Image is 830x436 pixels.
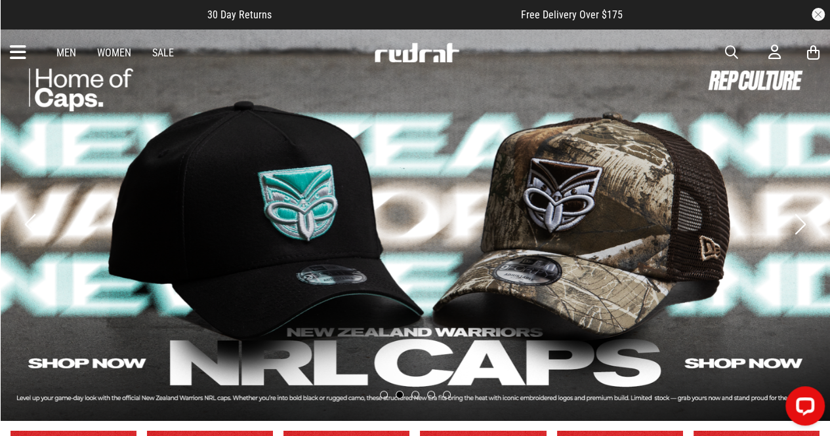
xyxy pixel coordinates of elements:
[56,47,76,59] a: Men
[791,210,809,239] button: Next slide
[152,47,174,59] a: Sale
[207,9,272,21] span: 30 Day Returns
[97,47,131,59] a: Women
[775,381,830,436] iframe: LiveChat chat widget
[298,8,495,21] iframe: Customer reviews powered by Trustpilot
[21,210,39,239] button: Previous slide
[521,9,623,21] span: Free Delivery Over $175
[373,43,460,62] img: Redrat logo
